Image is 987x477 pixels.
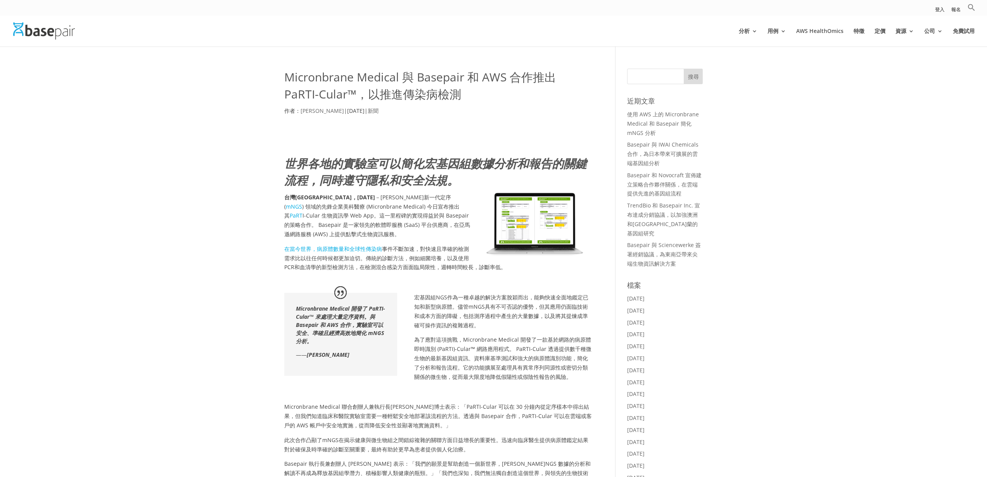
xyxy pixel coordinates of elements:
[767,27,778,35] font: 用例
[284,203,460,219] font: ) 領域的先鋒企業美科醫療 (Micronbrane Medical) 今日宣布推出其
[767,28,786,47] a: 用例
[290,212,302,219] a: PaRT
[284,194,375,201] font: 台灣[GEOGRAPHIC_DATA]，[DATE]
[935,7,944,16] a: 登入
[796,27,844,35] font: AWS HealthOmics
[627,280,641,290] font: 檔案
[627,171,702,197] a: Basepair 和 Novocraft 宣佈建立策略合作夥伴關係，在雲端提供先進的基因組流程
[284,245,506,271] font: ，對快速且準確的檢測需求比以往任何時候都更加迫切。傳統的診斷方法，例如細菌培養，以及使用PCR和血清學的新型檢測方法，在檢測混合感染方面面臨局限性，週轉時間較長，診斷率低。
[875,28,885,47] a: 定價
[968,3,975,16] a: 搜尋圖示連結
[924,27,935,35] font: 公司
[368,107,379,114] a: 新聞
[895,27,906,35] font: 資源
[924,28,943,47] a: 公司
[968,3,975,11] svg: 搜尋
[284,107,301,114] font: 作者：
[627,319,645,326] a: [DATE]
[307,351,349,358] font: [PERSON_NAME]
[796,28,844,47] a: AWS HealthOmics
[935,6,944,13] font: 登入
[414,336,591,380] font: 為了應對這項挑戰，Micronbrane Medical 開發了一款基於網路的病原體即時識別 (PaRTI)-Cular™ 網路應用程式。 PaRTI-Cular 透過提供數千種微生物的最新基因...
[627,307,645,314] a: [DATE]
[284,245,382,252] a: 在當今世界，病原體數量和全球性傳染病
[627,96,655,105] font: 近期文章
[953,27,975,35] font: 免費試用
[627,241,701,267] a: Basepair 與 Sciencewerke 簽署經銷協議，為東南亞帶來尖端生物資訊解決方案
[344,107,347,114] font: |
[627,378,645,386] a: [DATE]
[739,27,750,35] font: 分析
[684,69,703,84] input: 搜尋
[951,6,961,13] font: 報名
[627,426,645,434] a: [DATE]
[627,330,645,338] a: [DATE]
[284,403,592,429] font: Micronbrane Medical 聯合創辦人兼執行長[PERSON_NAME]博士表示：「PaRTI-Cular 可以在 30 分鐘內從定序樣本中得出結果，但我們知道臨床和醫院實驗室需要一...
[627,141,698,167] a: Basepair 與 IWAI Chemicals 合作，為日本帶來可擴展的雲端基因組分析
[301,107,344,114] a: [PERSON_NAME]
[895,28,914,47] a: 資源
[627,342,645,350] a: [DATE]
[296,351,307,358] font: ——
[382,245,415,252] font: 事件不斷加速
[854,27,864,35] font: 特徵
[13,22,75,39] img: 鹼基對
[627,414,645,422] a: [DATE]
[414,294,588,328] font: 宏基因組NGS作為一種卓越的解決方案脫穎而出，能夠快速全面地鑑定已知和新型病原體。儘管mNGS具有不可否認的優勢，但其應用仍面臨技術和成本方面的障礙，包括測序過程中產生的大量數據，以及將其提煉成...
[854,28,864,47] a: 特徵
[286,203,302,210] a: mNGS
[951,7,961,16] a: 報名
[627,295,645,302] a: [DATE]
[284,436,588,453] font: 此次合作凸顯了mNGS在揭示健康與微生物組之間錯綜複雜的關聯方面日益增長的重要性。迅速向臨床醫生提供病原體鑑定結果對於確保及時準確的診斷至關重要，最終有助於更早為患者提供個人化治療。
[953,28,975,47] a: 免費試用
[838,421,978,468] iframe: Drift Widget 聊天控制器
[284,212,470,238] font: I-Cular 生物資訊學 Web App。這一里程碑的實現得益於與 Basepair 的策略合作。 Basepair 是一家領先的軟體即服務 (SaaS) 平台供應商，在亞馬遜網路服務 (AW...
[284,156,587,188] font: 世界各地的實驗室可以簡化宏基因組數據分析和報告的關鍵流程，同時遵守隱私和安全法規。
[627,462,645,469] a: [DATE]
[284,69,556,102] font: Micronbrane Medical 與 Basepair 和 AWS 合作推出 PaRTI-Cular™，以推進傳染病檢測
[365,107,368,114] font: |
[627,354,645,362] a: [DATE]
[627,438,645,446] a: [DATE]
[627,366,645,374] a: [DATE]
[347,107,365,114] font: [DATE]
[739,28,757,47] a: 分析
[627,450,645,457] a: [DATE]
[627,111,699,137] a: 使用 AWS 上的 Micronbrane Medical 和 Basepair 簡化 mNGS 分析
[284,194,451,210] font: －[PERSON_NAME]新一代定序 (
[627,402,645,410] a: [DATE]
[627,390,645,397] a: [DATE]
[627,202,700,237] a: TrendBio 和 Basepair Inc. 宣布達成分銷協議，以加強澳洲和[GEOGRAPHIC_DATA]蘭的基因組研究
[875,27,885,35] font: 定價
[296,305,385,345] font: Micronbrane Medical 開發了 PaRTI-Cular™ 來處理大量定序資料。與 Basepair 和 AWS 合作，實驗室可以安全、準確且經濟高效地簡化 mNGS 分析。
